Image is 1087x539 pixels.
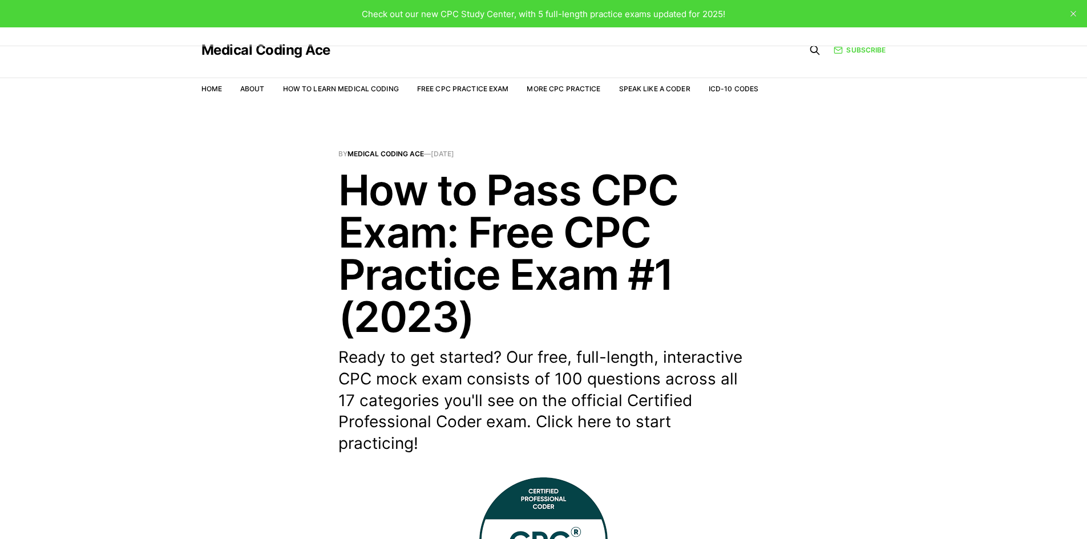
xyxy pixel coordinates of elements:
a: Home [201,84,222,93]
iframe: portal-trigger [802,483,1087,539]
time: [DATE] [431,149,454,158]
a: Speak Like a Coder [619,84,690,93]
a: Subscribe [834,44,886,55]
a: More CPC Practice [527,84,600,93]
a: Medical Coding Ace [201,43,330,57]
a: How to Learn Medical Coding [283,84,399,93]
a: Medical Coding Ace [347,149,424,158]
span: Check out our new CPC Study Center, with 5 full-length practice exams updated for 2025! [362,9,725,19]
a: Free CPC Practice Exam [417,84,509,93]
h1: How to Pass CPC Exam: Free CPC Practice Exam #1 (2023) [338,169,749,338]
span: By — [338,151,749,157]
a: ICD-10 Codes [709,84,758,93]
button: close [1064,5,1082,23]
a: About [240,84,265,93]
p: Ready to get started? Our free, full-length, interactive CPC mock exam consists of 100 questions ... [338,347,749,455]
